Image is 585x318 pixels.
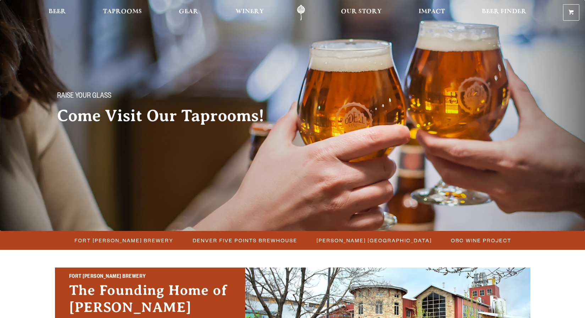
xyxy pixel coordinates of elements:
[341,9,382,15] span: Our Story
[419,9,445,15] span: Impact
[236,9,264,15] span: Winery
[447,235,515,246] a: OBC Wine Project
[74,235,173,246] span: Fort [PERSON_NAME] Brewery
[482,9,526,15] span: Beer Finder
[414,5,449,21] a: Impact
[316,235,432,246] span: [PERSON_NAME] [GEOGRAPHIC_DATA]
[451,235,511,246] span: OBC Wine Project
[57,107,278,125] h2: Come Visit Our Taprooms!
[69,273,231,282] h2: Fort [PERSON_NAME] Brewery
[193,235,297,246] span: Denver Five Points Brewhouse
[174,5,203,21] a: Gear
[44,5,71,21] a: Beer
[98,5,147,21] a: Taprooms
[188,235,301,246] a: Denver Five Points Brewhouse
[231,5,269,21] a: Winery
[103,9,142,15] span: Taprooms
[70,235,177,246] a: Fort [PERSON_NAME] Brewery
[288,5,314,21] a: Odell Home
[49,9,66,15] span: Beer
[179,9,198,15] span: Gear
[312,235,435,246] a: [PERSON_NAME] [GEOGRAPHIC_DATA]
[57,92,111,101] span: Raise your glass
[477,5,531,21] a: Beer Finder
[336,5,386,21] a: Our Story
